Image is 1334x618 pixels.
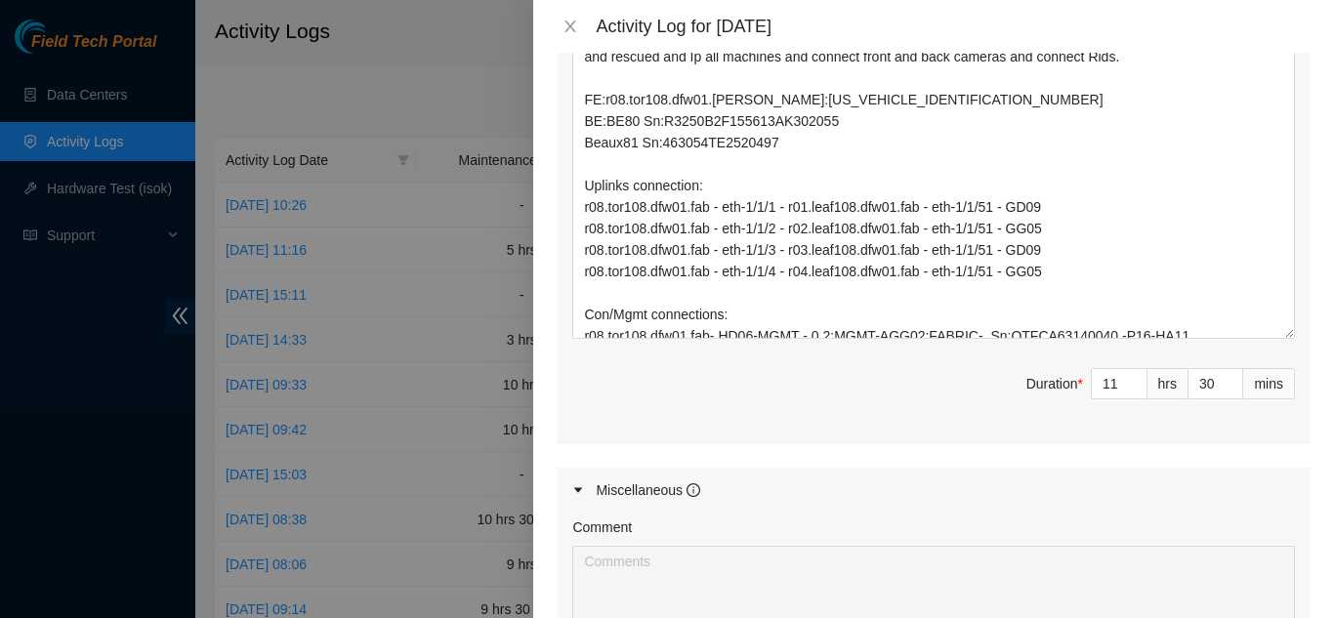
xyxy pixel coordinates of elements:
div: mins [1243,368,1295,399]
div: Activity Log for [DATE] [596,16,1311,37]
button: Close [557,18,584,36]
div: hrs [1147,368,1188,399]
label: Comment [572,516,632,538]
div: Miscellaneous info-circle [557,468,1311,513]
span: info-circle [687,483,700,497]
div: Miscellaneous [596,479,700,501]
div: Duration [1026,373,1083,394]
span: caret-right [572,484,584,496]
span: close [563,19,578,34]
